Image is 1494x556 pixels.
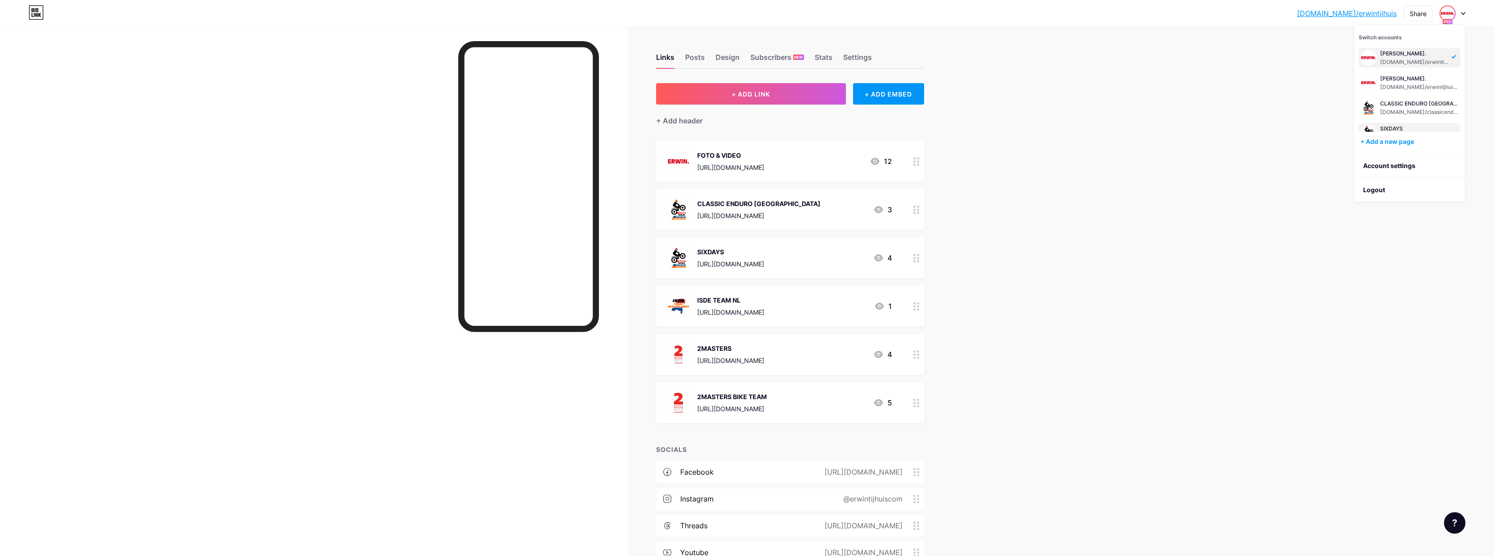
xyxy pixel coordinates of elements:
span: Switch accounts [1359,34,1402,41]
li: Logout [1354,178,1465,202]
div: [URL][DOMAIN_NAME] [697,259,764,269]
div: 2MASTERS BIKE TEAM [697,392,767,401]
img: infotieh [1440,6,1455,21]
img: infotieh [1360,75,1377,91]
div: Links [656,52,674,68]
div: @erwintijhuiscom [829,493,913,504]
img: FOTO & VIDEO [667,150,690,173]
img: infotieh [1360,125,1377,141]
div: + Add header [656,115,703,126]
img: infotieh [1360,50,1377,66]
div: [URL][DOMAIN_NAME] [697,307,764,317]
div: [URL][DOMAIN_NAME] [697,404,767,413]
div: 2MASTERS [697,344,764,353]
div: Design [716,52,740,68]
div: [PERSON_NAME]. [1380,75,1459,82]
div: SIXDAYS [697,247,764,257]
img: 2MASTERS [667,343,690,366]
div: SOCIALS [656,445,924,454]
div: [URL][DOMAIN_NAME] [810,520,913,531]
div: [PERSON_NAME]. [1380,50,1449,57]
div: Settings [843,52,872,68]
div: CLASSIC ENDURO [GEOGRAPHIC_DATA] [1380,100,1459,107]
img: CLASSIC ENDURO NEDERLAND [667,198,690,221]
div: 3 [873,204,892,215]
div: CLASSIC ENDURO [GEOGRAPHIC_DATA] [697,199,820,208]
div: 12 [870,156,892,167]
div: [URL][DOMAIN_NAME] [697,211,820,220]
div: + ADD EMBED [853,83,924,105]
div: 1 [874,301,892,312]
div: FOTO & VIDEO [697,151,764,160]
a: [DOMAIN_NAME]/erwintijhuis [1297,8,1397,19]
div: instagram [680,493,714,504]
span: + ADD LINK [732,90,770,98]
div: Stats [815,52,833,68]
div: ISDE TEAM NL [697,295,764,305]
div: [URL][DOMAIN_NAME] [810,467,913,477]
div: [DOMAIN_NAME]/erwintijhuis [1380,59,1449,66]
div: 4 [873,253,892,263]
div: Subscribers [750,52,804,68]
div: 4 [873,349,892,360]
span: NEW [794,55,803,60]
button: + ADD LINK [656,83,846,105]
div: Share [1410,9,1427,18]
div: Posts [685,52,705,68]
div: + Add a new page [1360,137,1461,146]
div: [DOMAIN_NAME]/classicenduronl [1380,109,1459,116]
div: 5 [873,397,892,408]
img: ISDE TEAM NL [667,295,690,318]
div: SIXDAYS [1380,125,1451,132]
div: facebook [680,467,714,477]
div: [URL][DOMAIN_NAME] [697,163,764,172]
a: Account settings [1354,154,1465,178]
div: [URL][DOMAIN_NAME] [697,356,764,365]
img: infotieh [1360,100,1377,116]
div: threads [680,520,707,531]
img: 2MASTERS BIKE TEAM [667,391,690,414]
div: [DOMAIN_NAME]/erwintijhuiscom [1380,84,1459,91]
img: SIXDAYS [667,246,690,270]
